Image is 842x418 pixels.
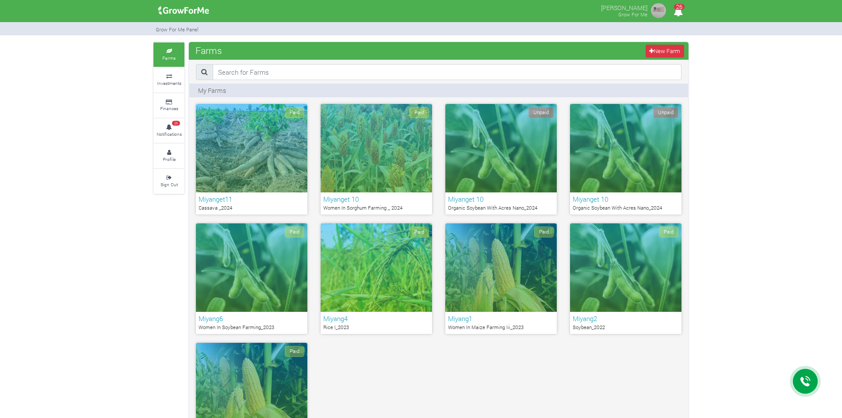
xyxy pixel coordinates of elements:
[153,93,184,118] a: Finances
[285,107,304,118] span: Paid
[323,314,429,322] h6: Miyang4
[161,181,178,188] small: Sign Out
[323,204,429,212] p: Women In Sorghum Farming _ 2024
[646,45,684,58] a: New Farm
[445,104,557,215] a: Unpaid Miyanget 10 Organic Soybean With Acres Nano_2024
[160,105,178,111] small: Finances
[410,226,429,238] span: Paid
[573,324,679,331] p: Soybean_2022
[162,55,176,61] small: Farms
[650,2,667,19] img: growforme image
[448,195,554,203] h6: Miyanget 10
[321,104,432,215] a: Paid Miyanget 10 Women In Sorghum Farming _ 2024
[285,346,304,357] span: Paid
[448,204,554,212] p: Organic Soybean With Acres Nano_2024
[157,80,181,86] small: Investments
[153,119,184,143] a: 26 Notifications
[323,324,429,331] p: Rice I_2023
[573,204,679,212] p: Organic Soybean With Acres Nano_2024
[193,42,224,59] span: Farms
[670,2,687,22] i: Notifications
[601,2,647,12] p: [PERSON_NAME]
[153,144,184,168] a: Profile
[155,2,212,19] img: growforme image
[196,104,307,215] a: Paid Miyanget11 Cassava _2024
[199,204,305,212] p: Cassava _2024
[410,107,429,118] span: Paid
[573,195,679,203] h6: Miyanget 10
[153,68,184,92] a: Investments
[196,223,307,334] a: Paid Miyang6 Women In Soybean Farming_2023
[199,314,305,322] h6: Miyang6
[674,4,685,10] span: 26
[573,314,679,322] h6: Miyang2
[653,107,678,118] span: Unpaid
[198,86,226,95] p: My Farms
[570,223,681,334] a: Paid Miyang2 Soybean_2022
[199,195,305,203] h6: Miyanget11
[618,11,647,18] small: Grow For Me
[163,156,176,162] small: Profile
[448,314,554,322] h6: Miyang1
[199,324,305,331] p: Women In Soybean Farming_2023
[157,131,182,137] small: Notifications
[323,195,429,203] h6: Miyanget 10
[528,107,554,118] span: Unpaid
[153,42,184,67] a: Farms
[445,223,557,334] a: Paid Miyang1 Women In Maize Farming Iii_2023
[570,104,681,215] a: Unpaid Miyanget 10 Organic Soybean With Acres Nano_2024
[321,223,432,334] a: Paid Miyang4 Rice I_2023
[534,226,554,238] span: Paid
[172,121,180,126] span: 26
[659,226,678,238] span: Paid
[153,169,184,193] a: Sign Out
[670,8,687,17] a: 26
[285,226,304,238] span: Paid
[448,324,554,331] p: Women In Maize Farming Iii_2023
[213,64,681,80] input: Search for Farms
[156,26,199,33] small: Grow For Me Panel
